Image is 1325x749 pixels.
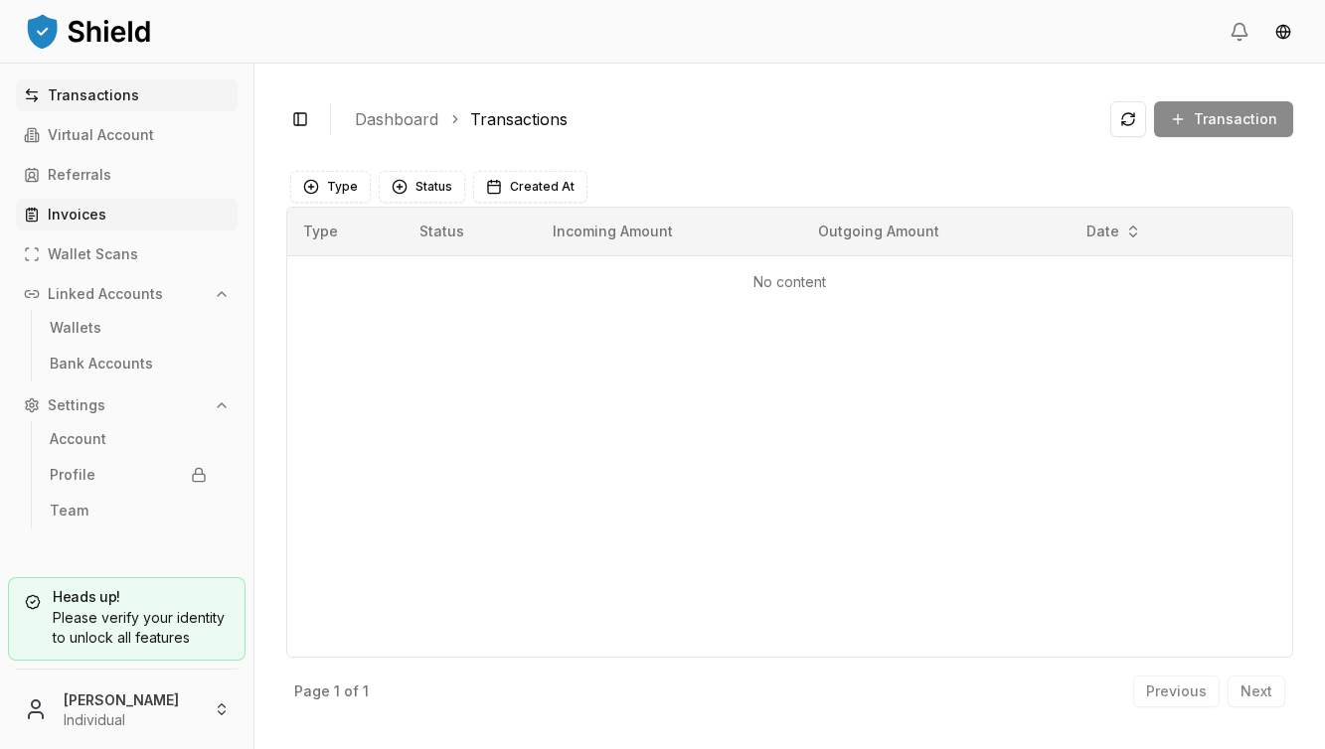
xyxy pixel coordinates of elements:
[16,238,238,270] a: Wallet Scans
[1078,216,1149,247] button: Date
[16,389,238,421] button: Settings
[42,312,215,344] a: Wallets
[287,208,404,255] th: Type
[42,495,215,526] a: Team
[510,179,575,195] span: Created At
[24,11,153,51] img: ShieldPay Logo
[355,107,438,131] a: Dashboard
[334,684,340,698] p: 1
[48,247,138,261] p: Wallet Scans
[48,168,111,182] p: Referrals
[48,208,106,222] p: Invoices
[470,107,568,131] a: Transactions
[294,684,330,698] p: Page
[379,171,465,203] button: Status
[16,278,238,310] button: Linked Accounts
[537,208,802,255] th: Incoming Amount
[16,199,238,230] a: Invoices
[64,689,198,710] p: [PERSON_NAME]
[64,710,198,730] p: Individual
[473,171,587,203] button: Created At
[48,287,163,301] p: Linked Accounts
[8,677,246,741] button: [PERSON_NAME]Individual
[42,348,215,379] a: Bank Accounts
[50,432,106,446] p: Account
[303,272,1276,292] p: No content
[48,88,139,102] p: Transactions
[802,208,1069,255] th: Outgoing Amount
[25,590,229,604] h5: Heads up!
[50,357,153,371] p: Bank Accounts
[50,321,101,335] p: Wallets
[404,208,537,255] th: Status
[48,128,154,142] p: Virtual Account
[16,79,238,111] a: Transactions
[16,159,238,191] a: Referrals
[8,577,246,661] a: Heads up!Please verify your identity to unlock all features
[42,423,215,455] a: Account
[290,171,371,203] button: Type
[42,459,215,491] a: Profile
[50,468,95,482] p: Profile
[355,107,1094,131] nav: breadcrumb
[363,684,369,698] p: 1
[16,119,238,151] a: Virtual Account
[48,398,105,412] p: Settings
[50,504,88,518] p: Team
[25,608,229,648] div: Please verify your identity to unlock all features
[344,684,359,698] p: of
